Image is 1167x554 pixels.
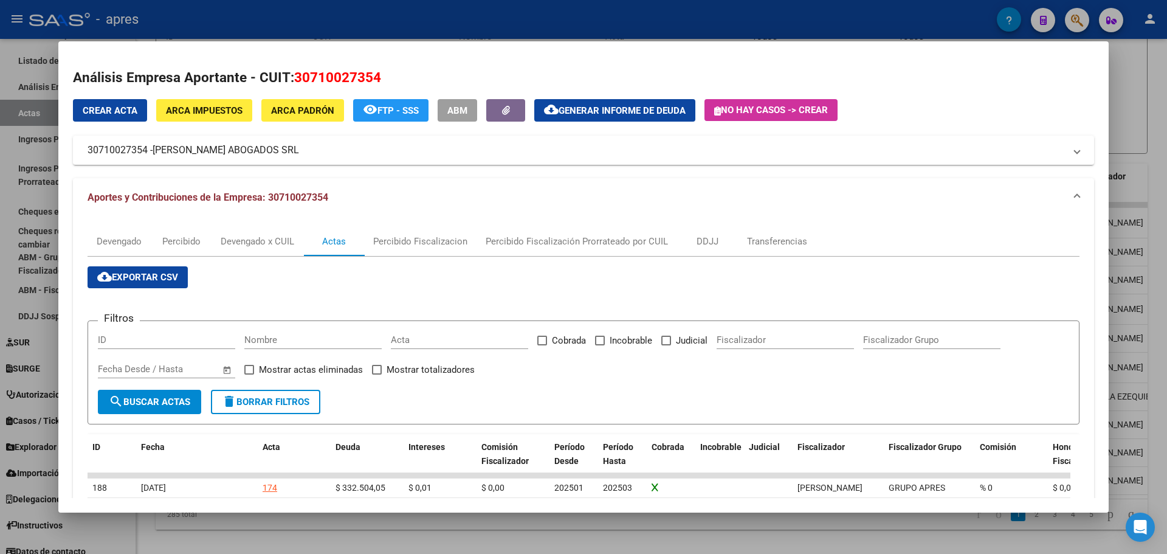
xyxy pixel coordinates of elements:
[1048,434,1121,474] datatable-header-cell: Honorarios Fiscalizacion
[975,434,1048,474] datatable-header-cell: Comisión
[1126,513,1155,542] div: Open Intercom Messenger
[88,143,1065,158] mat-panel-title: 30710027354 -
[166,105,243,116] span: ARCA Impuestos
[749,442,780,452] span: Judicial
[373,235,467,248] div: Percibido Fiscalizacion
[336,483,385,493] span: $ 332.504,05
[141,483,166,493] span: [DATE]
[73,99,147,122] button: Crear Acta
[552,333,586,348] span: Cobrada
[98,390,201,414] button: Buscar Actas
[148,364,207,375] input: End date
[980,483,993,493] span: % 0
[263,442,280,452] span: Acta
[353,99,429,122] button: FTP - SSS
[438,99,477,122] button: ABM
[83,105,137,116] span: Crear Acta
[211,390,320,414] button: Borrar Filtros
[747,235,807,248] div: Transferencias
[136,434,258,474] datatable-header-cell: Fecha
[559,105,686,116] span: Generar informe de deuda
[221,235,294,248] div: Devengado x CUIL
[153,143,299,158] span: [PERSON_NAME] ABOGADOS SRL
[263,481,277,495] div: 174
[88,192,328,203] span: Aportes y Contribuciones de la Empresa: 30710027354
[162,235,201,248] div: Percibido
[73,178,1094,217] mat-expansion-panel-header: Aportes y Contribuciones de la Empresa: 30710027354
[534,99,695,122] button: Generar informe de deuda
[598,434,647,474] datatable-header-cell: Período Hasta
[697,235,718,248] div: DDJJ
[603,442,633,466] span: Período Hasta
[704,99,838,121] button: No hay casos -> Crear
[889,442,962,452] span: Fiscalizador Grupo
[88,266,188,288] button: Exportar CSV
[88,434,136,474] datatable-header-cell: ID
[377,105,419,116] span: FTP - SSS
[73,136,1094,165] mat-expansion-panel-header: 30710027354 -[PERSON_NAME] ABOGADOS SRL
[261,99,344,122] button: ARCA Padrón
[714,105,828,116] span: No hay casos -> Crear
[793,434,884,474] datatable-header-cell: Fiscalizador
[331,434,404,474] datatable-header-cell: Deuda
[980,442,1016,452] span: Comisión
[1053,483,1076,493] span: $ 0,00
[98,364,137,375] input: Start date
[221,363,235,377] button: Open calendar
[259,362,363,377] span: Mostrar actas eliminadas
[271,105,334,116] span: ARCA Padrón
[73,217,1094,552] div: Aportes y Contribuciones de la Empresa: 30710027354
[97,269,112,284] mat-icon: cloud_download
[387,362,475,377] span: Mostrar totalizadores
[797,483,862,493] span: SALTO NATALIA
[889,483,945,493] span: GRUPO APRES
[156,99,252,122] button: ARCA Impuestos
[92,442,100,452] span: ID
[481,442,529,466] span: Comisión Fiscalizador
[222,396,309,407] span: Borrar Filtros
[109,396,190,407] span: Buscar Actas
[97,272,178,283] span: Exportar CSV
[652,442,684,452] span: Cobrada
[294,69,381,85] span: 30710027354
[109,394,123,409] mat-icon: search
[481,483,504,493] span: $ 0,00
[98,311,140,325] h3: Filtros
[554,442,585,466] span: Período Desde
[554,483,583,493] span: 202501
[1053,442,1104,466] span: Honorarios Fiscalizacion
[447,105,467,116] span: ABM
[408,442,445,452] span: Intereses
[141,442,165,452] span: Fecha
[97,235,142,248] div: Devengado
[797,442,845,452] span: Fiscalizador
[700,442,742,452] span: Incobrable
[610,333,652,348] span: Incobrable
[647,434,695,474] datatable-header-cell: Cobrada
[549,434,598,474] datatable-header-cell: Período Desde
[336,442,360,452] span: Deuda
[363,102,377,117] mat-icon: remove_red_eye
[322,235,346,248] div: Actas
[695,434,744,474] datatable-header-cell: Incobrable
[676,333,707,348] span: Judicial
[222,394,236,409] mat-icon: delete
[258,434,331,474] datatable-header-cell: Acta
[404,434,477,474] datatable-header-cell: Intereses
[73,68,1094,88] h2: Análisis Empresa Aportante - CUIT:
[544,102,559,117] mat-icon: cloud_download
[92,483,107,493] span: 188
[884,434,975,474] datatable-header-cell: Fiscalizador Grupo
[744,434,793,474] datatable-header-cell: Judicial
[603,483,632,493] span: 202503
[477,434,549,474] datatable-header-cell: Comisión Fiscalizador
[486,235,668,248] div: Percibido Fiscalización Prorrateado por CUIL
[408,483,432,493] span: $ 0,01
